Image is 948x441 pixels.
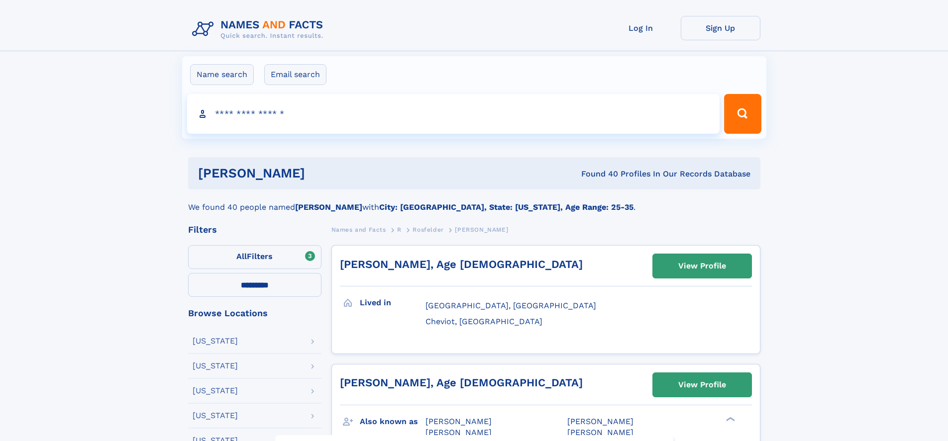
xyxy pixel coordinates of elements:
[397,223,402,236] a: R
[443,169,750,179] div: Found 40 Profiles In Our Records Database
[678,373,726,396] div: View Profile
[340,376,583,389] a: [PERSON_NAME], Age [DEMOGRAPHIC_DATA]
[188,225,321,234] div: Filters
[681,16,760,40] a: Sign Up
[724,94,761,134] button: Search Button
[236,252,247,261] span: All
[567,428,633,437] span: [PERSON_NAME]
[455,226,508,233] span: [PERSON_NAME]
[397,226,402,233] span: R
[340,258,583,270] a: [PERSON_NAME], Age [DEMOGRAPHIC_DATA]
[188,245,321,269] label: Filters
[601,16,681,40] a: Log In
[187,94,720,134] input: search input
[413,223,443,236] a: Rosfelder
[193,362,238,370] div: [US_STATE]
[425,301,596,310] span: [GEOGRAPHIC_DATA], [GEOGRAPHIC_DATA]
[360,294,425,311] h3: Lived in
[724,416,736,422] div: ❯
[188,189,760,213] div: We found 40 people named with .
[653,373,751,397] a: View Profile
[425,317,542,326] span: Cheviot, [GEOGRAPHIC_DATA]
[264,64,326,85] label: Email search
[653,254,751,278] a: View Profile
[360,413,425,430] h3: Also known as
[188,16,331,43] img: Logo Names and Facts
[379,202,633,212] b: City: [GEOGRAPHIC_DATA], State: [US_STATE], Age Range: 25-35
[413,226,443,233] span: Rosfelder
[198,167,443,179] h1: [PERSON_NAME]
[190,64,254,85] label: Name search
[188,309,321,318] div: Browse Locations
[193,337,238,345] div: [US_STATE]
[331,223,386,236] a: Names and Facts
[425,428,492,437] span: [PERSON_NAME]
[193,387,238,395] div: [US_STATE]
[567,417,633,426] span: [PERSON_NAME]
[193,412,238,420] div: [US_STATE]
[425,417,492,426] span: [PERSON_NAME]
[295,202,362,212] b: [PERSON_NAME]
[678,255,726,277] div: View Profile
